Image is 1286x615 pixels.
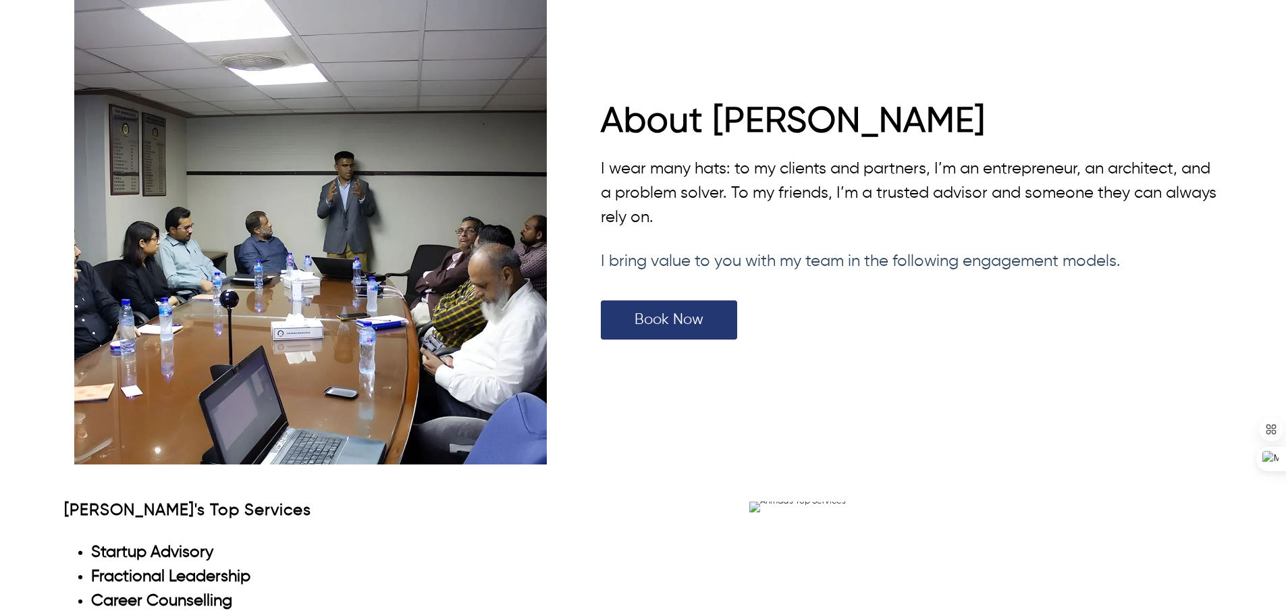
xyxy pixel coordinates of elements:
a: Book Now [601,300,737,340]
span: [PERSON_NAME]'s Top Services [64,502,311,518]
span: I bring value to you with my team in the following engagement models. [601,253,1121,269]
strong: Career Counselling [91,593,232,609]
strong: Fractional Leadership [91,568,250,585]
strong: Startup Advisory [91,544,213,560]
p: I wear many hats: to my clients and partners, I’m an entrepreneur, an architect, and a problem so... [601,157,1222,230]
img: Ahmad's Top Services [749,502,846,512]
h1: About [PERSON_NAME] [601,101,1222,143]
